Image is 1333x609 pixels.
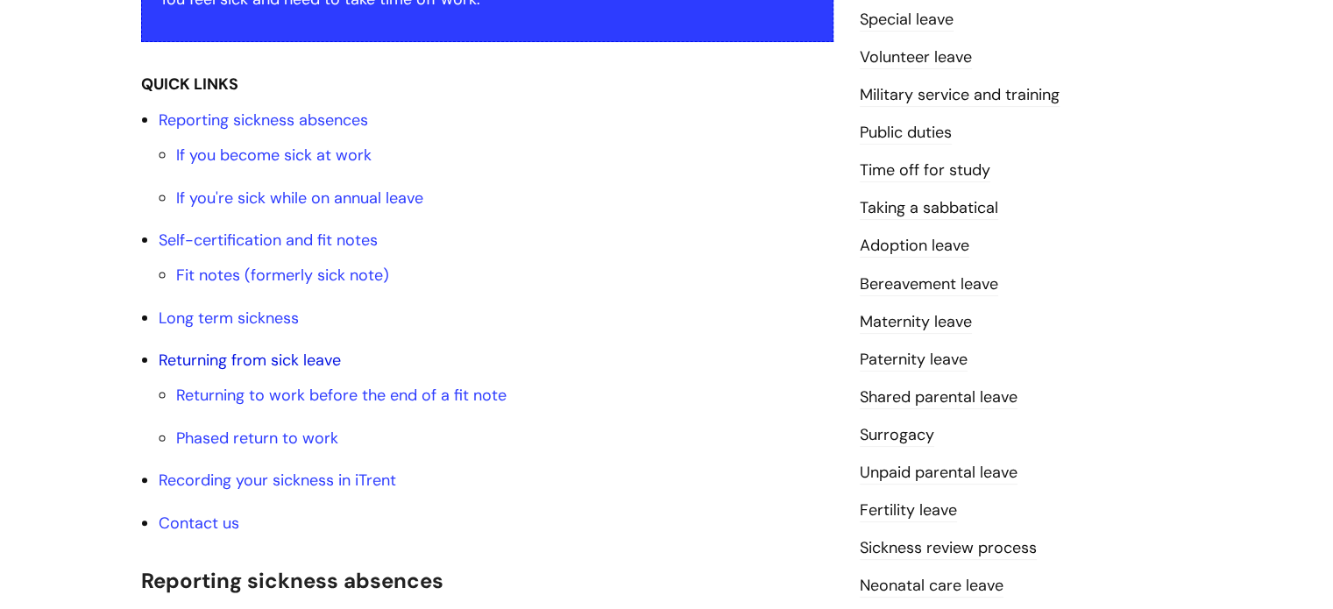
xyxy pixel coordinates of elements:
[860,575,1003,598] a: Neonatal care leave
[159,350,341,371] a: Returning from sick leave
[860,235,969,258] a: Adoption leave
[159,110,368,131] a: Reporting sickness absences
[860,9,954,32] a: Special leave
[860,273,998,296] a: Bereavement leave
[159,470,396,491] a: Recording your sickness in iTrent
[860,197,998,220] a: Taking a sabbatical
[860,159,990,182] a: Time off for study
[860,386,1017,409] a: Shared parental leave
[159,513,239,534] a: Contact us
[141,74,238,95] strong: QUICK LINKS
[860,122,952,145] a: Public duties
[159,230,378,251] a: Self-certification and fit notes
[159,308,299,329] a: Long term sickness
[860,84,1060,107] a: Military service and training
[860,46,972,69] a: Volunteer leave
[141,567,443,594] span: Reporting sickness absences
[860,537,1037,560] a: Sickness review process
[860,311,972,334] a: Maternity leave
[860,349,968,372] a: Paternity leave
[176,385,507,406] a: Returning to work before the end of a fit note
[176,188,423,209] a: If you're sick while on annual leave
[860,424,934,447] a: Surrogacy
[176,145,372,166] a: If you become sick at work
[860,462,1017,485] a: Unpaid parental leave
[860,499,957,522] a: Fertility leave
[176,265,389,286] a: Fit notes (formerly sick note)
[176,428,338,449] a: Phased return to work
